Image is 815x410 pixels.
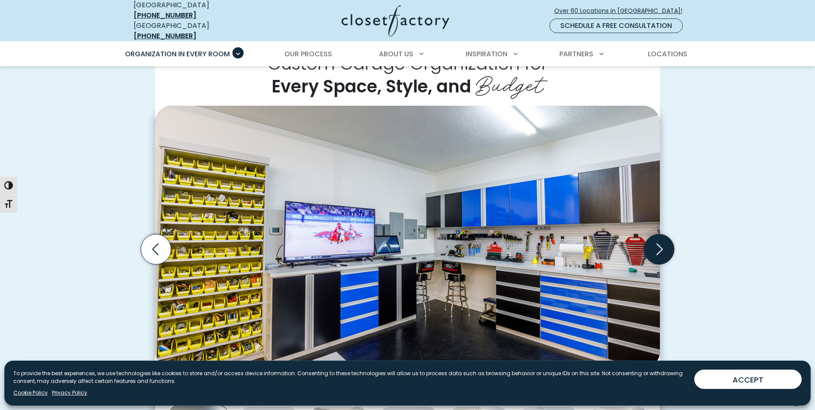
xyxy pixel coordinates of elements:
[134,10,196,20] a: [PHONE_NUMBER]
[554,6,689,15] span: Over 60 Locations in [GEOGRAPHIC_DATA]!
[134,21,258,41] div: [GEOGRAPHIC_DATA]
[648,49,687,59] span: Locations
[284,49,332,59] span: Our Process
[13,370,687,385] p: To provide the best experiences, we use technologies like cookies to store and/or access device i...
[559,49,593,59] span: Partners
[134,31,196,41] a: [PHONE_NUMBER]
[549,18,683,33] a: Schedule a Free Consultation
[342,5,449,37] img: Closet Factory Logo
[272,74,471,98] span: Every Space, Style, and
[13,389,48,397] a: Cookie Policy
[554,3,690,18] a: Over 60 Locations in [GEOGRAPHIC_DATA]!
[125,49,230,59] span: Organization in Every Room
[466,49,507,59] span: Inspiration
[52,389,87,397] a: Privacy Policy
[119,42,696,66] nav: Primary Menu
[155,106,660,369] img: Man cave & garage combination with open shelving unit, slatwall tool storage, high gloss dual-ton...
[137,231,174,268] button: Previous slide
[694,370,802,389] button: ACCEPT
[641,231,678,268] button: Next slide
[379,49,413,59] span: About Us
[476,65,543,100] span: Budget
